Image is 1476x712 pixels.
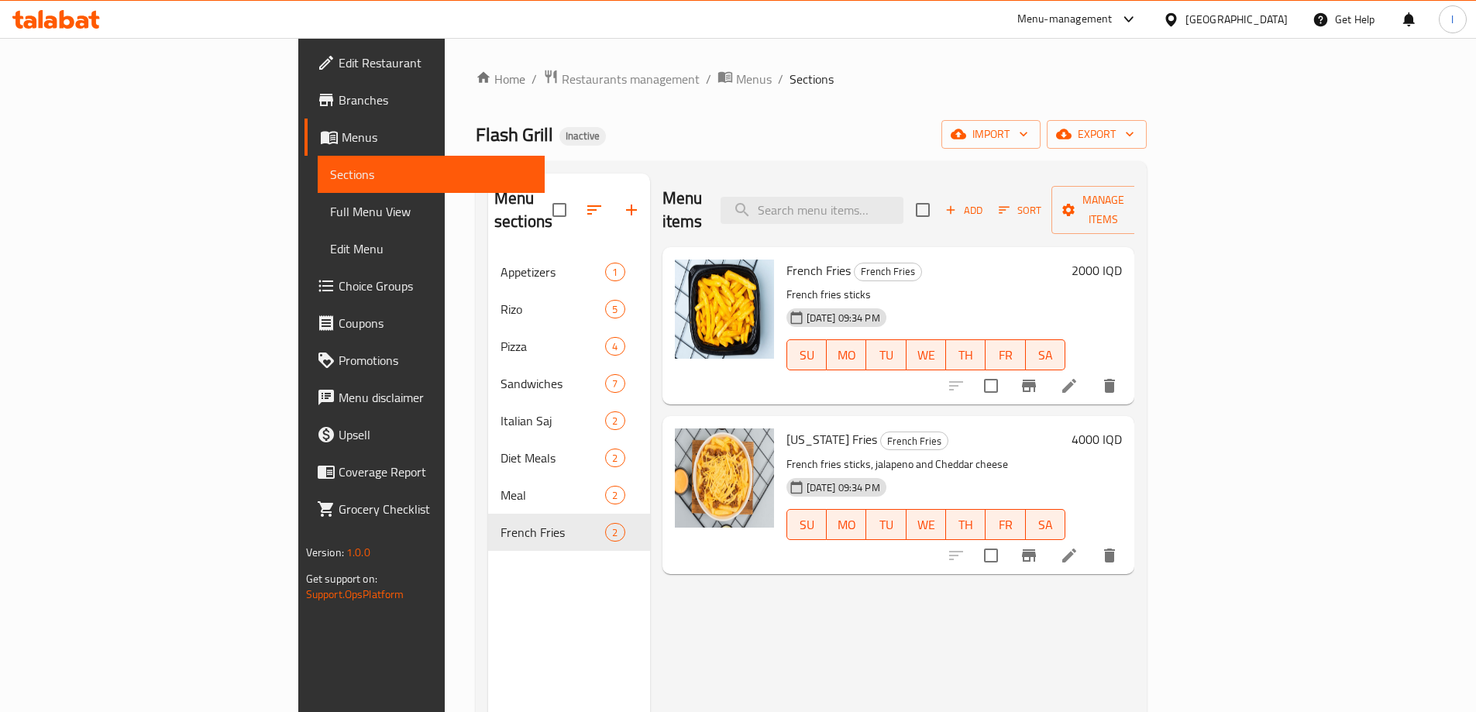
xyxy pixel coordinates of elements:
span: Sections [330,165,532,184]
span: export [1059,125,1134,144]
a: Support.OpsPlatform [306,584,404,604]
a: Grocery Checklist [304,490,545,528]
button: MO [827,509,866,540]
span: MO [833,514,860,536]
span: Rizo [501,300,605,318]
button: SU [786,339,827,370]
a: Sections [318,156,545,193]
div: French Fries2 [488,514,650,551]
input: search [721,197,903,224]
span: 2 [606,525,624,540]
span: Sort sections [576,191,613,229]
span: Flash Grill [476,117,553,152]
span: Edit Menu [330,239,532,258]
span: Add [943,201,985,219]
span: Sort items [989,198,1051,222]
span: Italian Saj [501,411,605,430]
span: [US_STATE] Fries [786,428,877,451]
span: FR [992,344,1019,366]
div: Menu-management [1017,10,1113,29]
span: Appetizers [501,263,605,281]
button: delete [1091,367,1128,404]
button: Branch-specific-item [1010,367,1048,404]
div: Diet Meals2 [488,439,650,476]
div: Inactive [559,127,606,146]
span: SU [793,514,821,536]
div: [GEOGRAPHIC_DATA] [1185,11,1288,28]
div: items [605,337,624,356]
button: SU [786,509,827,540]
button: export [1047,120,1147,149]
span: 5 [606,302,624,317]
div: Appetizers1 [488,253,650,291]
span: Upsell [339,425,532,444]
div: Italian Saj2 [488,402,650,439]
span: SA [1032,344,1059,366]
span: Pizza [501,337,605,356]
span: Select to update [975,539,1007,572]
span: Promotions [339,351,532,370]
span: 1.0.0 [346,542,370,562]
span: Sandwiches [501,374,605,393]
span: TH [952,514,979,536]
button: WE [907,509,946,540]
span: Sections [790,70,834,88]
button: Sort [995,198,1045,222]
a: Menus [304,119,545,156]
span: Menus [736,70,772,88]
span: 1 [606,265,624,280]
button: TU [866,509,906,540]
span: Menus [342,128,532,146]
span: Coupons [339,314,532,332]
span: Select to update [975,370,1007,402]
a: Edit menu item [1060,546,1079,565]
span: French Fries [855,263,921,280]
div: Rizo5 [488,291,650,328]
span: TU [872,514,900,536]
a: Promotions [304,342,545,379]
span: French Fries [881,432,948,450]
button: TH [946,339,986,370]
span: l [1451,11,1454,28]
a: Full Menu View [318,193,545,230]
a: Coverage Report [304,453,545,490]
img: Texas Fries [675,428,774,528]
div: French Fries [880,432,948,450]
button: MO [827,339,866,370]
span: Inactive [559,129,606,143]
li: / [778,70,783,88]
a: Coupons [304,304,545,342]
button: WE [907,339,946,370]
div: items [605,523,624,542]
span: French Fries [786,259,851,282]
p: French fries sticks [786,285,1066,304]
h6: 4000 IQD [1072,428,1122,450]
span: [DATE] 09:34 PM [800,311,886,325]
span: SA [1032,514,1059,536]
div: Pizza4 [488,328,650,365]
button: Add [939,198,989,222]
button: Branch-specific-item [1010,537,1048,574]
a: Edit menu item [1060,377,1079,395]
h2: Menu items [662,187,703,233]
a: Restaurants management [543,69,700,89]
span: Choice Groups [339,277,532,295]
span: WE [913,344,940,366]
button: import [941,120,1041,149]
span: Select all sections [543,194,576,226]
span: 2 [606,451,624,466]
div: items [605,300,624,318]
span: Full Menu View [330,202,532,221]
span: 4 [606,339,624,354]
span: Coverage Report [339,463,532,481]
span: 2 [606,414,624,428]
div: items [605,486,624,504]
span: TU [872,344,900,366]
span: Branches [339,91,532,109]
button: Add section [613,191,650,229]
button: FR [986,339,1025,370]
